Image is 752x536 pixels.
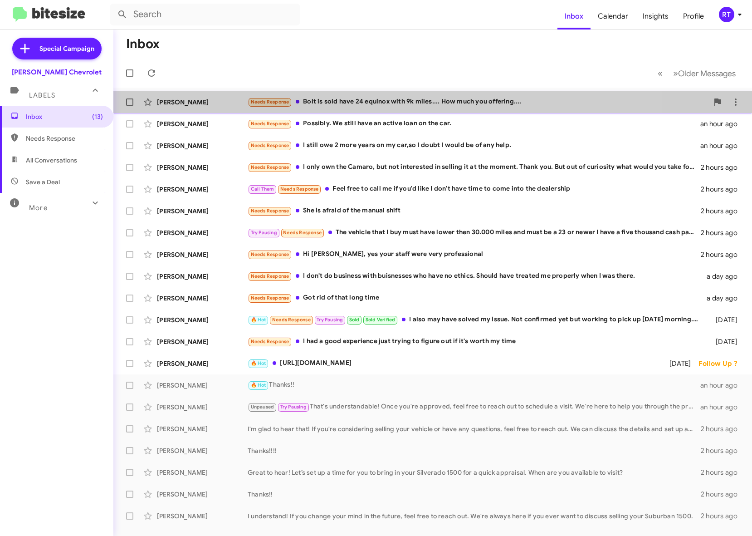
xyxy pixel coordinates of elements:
span: Needs Response [251,99,289,105]
a: Insights [635,3,676,30]
span: Needs Response [251,208,289,214]
div: [PERSON_NAME] [157,468,248,477]
span: Needs Response [251,251,289,257]
div: Thanks!!!! [248,446,701,455]
div: 2 hours ago [701,185,745,194]
span: More [29,204,48,212]
span: Sold Verified [366,317,396,323]
span: Needs Response [251,339,289,344]
div: [PERSON_NAME] [157,141,248,150]
div: Thanks!! [248,380,700,390]
span: 🔥 Hot [251,317,266,323]
span: Unpaused [251,404,274,410]
span: Needs Response [283,230,322,236]
div: [PERSON_NAME] [157,272,248,281]
span: Try Pausing [251,230,277,236]
span: 🔥 Hot [251,382,266,388]
input: Search [110,4,300,25]
div: Possibly. We still have an active loan on the car. [248,118,700,129]
div: 2 hours ago [701,424,745,433]
div: I still owe 2 more years on my car,so I doubt I would be of any help. [248,140,700,151]
button: Next [668,64,741,83]
div: I only own the Camaro, but not interested in selling it at the moment. Thank you. But out of curi... [248,162,701,172]
div: [PERSON_NAME] [157,490,248,499]
div: Got rid of that long time [248,293,703,303]
div: Hi [PERSON_NAME], yes your staff were very professional [248,249,701,260]
span: Needs Response [251,143,289,148]
span: Needs Response [26,134,103,143]
span: Sold [349,317,360,323]
a: Inbox [557,3,591,30]
div: Feel free to call me if you'd like I don't have time to come into the dealership [248,184,701,194]
span: Inbox [26,112,103,121]
span: All Conversations [26,156,77,165]
span: 🔥 Hot [251,360,266,366]
div: [URL][DOMAIN_NAME] [248,358,660,369]
div: I understand! If you change your mind in the future, feel free to reach out. We're always here if... [248,511,701,521]
div: [PERSON_NAME] [157,381,248,390]
div: [PERSON_NAME] [157,98,248,107]
button: Previous [652,64,668,83]
div: [PERSON_NAME] [157,294,248,303]
span: Needs Response [251,121,289,127]
span: Older Messages [678,69,736,79]
div: Thanks!! [248,490,701,499]
span: Needs Response [251,295,289,301]
div: 2 hours ago [701,468,745,477]
span: Try Pausing [317,317,343,323]
span: (13) [92,112,103,121]
button: RT [711,7,742,22]
div: [PERSON_NAME] [157,424,248,433]
div: [PERSON_NAME] [157,185,248,194]
div: I had a good experience just trying to figure out if it's worth my time [248,336,703,347]
div: 2 hours ago [701,163,745,172]
span: Labels [29,91,55,99]
div: [PERSON_NAME] [157,337,248,346]
div: RT [719,7,734,22]
div: [PERSON_NAME] Chevrolet [12,68,102,77]
span: Call Them [251,186,274,192]
span: Needs Response [251,273,289,279]
div: [PERSON_NAME] [157,228,248,237]
div: I also may have solved my issue. Not confirmed yet but working to pick up [DATE] morning. Let me ... [248,315,703,325]
div: 2 hours ago [701,511,745,521]
span: Needs Response [280,186,319,192]
span: Try Pausing [280,404,307,410]
div: [PERSON_NAME] [157,315,248,325]
div: 2 hours ago [701,228,745,237]
div: [PERSON_NAME] [157,163,248,172]
div: I don't do business with buisnesses who have no ethics. Should have treated me properly when I wa... [248,271,703,281]
div: [PERSON_NAME] [157,119,248,128]
div: 2 hours ago [701,490,745,499]
div: I'm glad to hear that! If you're considering selling your vehicle or have any questions, feel fre... [248,424,701,433]
span: » [673,68,678,79]
div: an hour ago [700,141,745,150]
div: a day ago [703,294,745,303]
div: a day ago [703,272,745,281]
div: [PERSON_NAME] [157,207,248,216]
div: [PERSON_NAME] [157,446,248,455]
span: Special Campaign [39,44,94,53]
div: 2 hours ago [701,250,745,259]
a: Calendar [591,3,635,30]
div: [DATE] [703,315,745,325]
div: Follow Up ? [698,359,745,368]
span: « [658,68,663,79]
div: Bolt is sold have 24 equinox with 9k miles.... How much you offering.... [248,97,708,107]
h1: Inbox [126,37,160,51]
div: Great to hear! Let’s set up a time for you to bring in your Silverado 1500 for a quick appraisal.... [248,468,701,477]
div: an hour ago [700,403,745,412]
div: She is afraid of the manual shift [248,206,701,216]
div: an hour ago [700,381,745,390]
nav: Page navigation example [653,64,741,83]
div: The vehicle that I buy must have lower then 30.000 miles and must be a 23 or newer I have a five ... [248,227,701,238]
div: [DATE] [703,337,745,346]
div: That's understandable! Once you're approved, feel free to reach out to schedule a visit. We're he... [248,402,700,412]
div: [PERSON_NAME] [157,359,248,368]
div: 2 hours ago [701,446,745,455]
a: Profile [676,3,711,30]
